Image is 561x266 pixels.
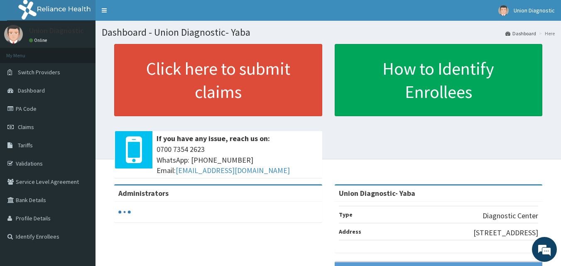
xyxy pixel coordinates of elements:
img: User Image [498,5,509,16]
b: Address [339,228,361,235]
p: Diagnostic Center [483,210,538,221]
b: Type [339,211,353,218]
h1: Dashboard - Union Diagnostic- Yaba [102,27,555,38]
img: User Image [4,25,23,44]
span: Tariffs [18,142,33,149]
p: Union Diagnostic [29,27,84,34]
a: Dashboard [505,30,536,37]
li: Here [537,30,555,37]
p: [STREET_ADDRESS] [473,227,538,238]
b: If you have any issue, reach us on: [157,134,270,143]
svg: audio-loading [118,206,131,218]
span: Union Diagnostic [514,7,555,14]
span: Switch Providers [18,68,60,76]
a: [EMAIL_ADDRESS][DOMAIN_NAME] [176,166,290,175]
span: Dashboard [18,87,45,94]
strong: Union Diagnostic- Yaba [339,188,415,198]
b: Administrators [118,188,169,198]
span: 0700 7354 2623 WhatsApp: [PHONE_NUMBER] Email: [157,144,318,176]
a: Online [29,37,49,43]
a: Click here to submit claims [114,44,322,116]
span: Claims [18,123,34,131]
a: How to Identify Enrollees [335,44,543,116]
